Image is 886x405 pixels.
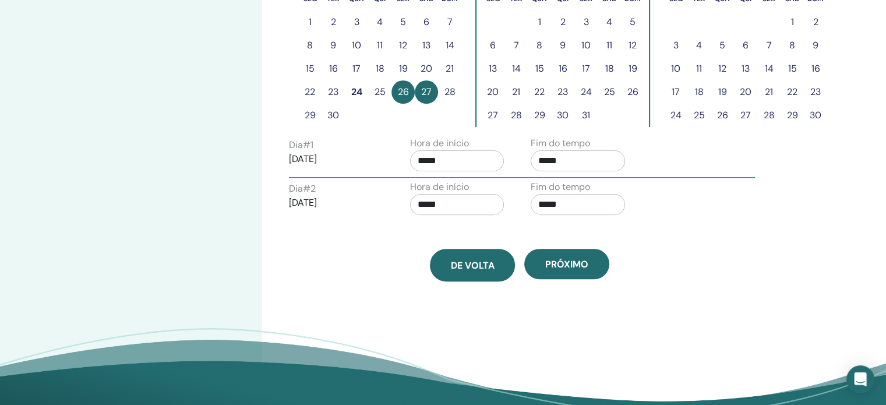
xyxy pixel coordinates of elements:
label: Fim do tempo [531,136,590,150]
button: 11 [368,34,391,57]
button: 2 [322,10,345,34]
button: 23 [551,80,574,104]
span: Próximo [545,258,588,270]
button: 3 [574,10,598,34]
button: 25 [598,80,621,104]
button: 27 [734,104,757,127]
button: 23 [804,80,827,104]
button: 20 [481,80,504,104]
button: 30 [804,104,827,127]
button: 2 [804,10,827,34]
button: 17 [345,57,368,80]
button: 15 [781,57,804,80]
button: 8 [528,34,551,57]
button: 27 [415,80,438,104]
button: 22 [781,80,804,104]
button: 16 [322,57,345,80]
button: 30 [551,104,574,127]
button: 14 [757,57,781,80]
button: 15 [298,57,322,80]
button: 22 [528,80,551,104]
button: 29 [528,104,551,127]
button: 11 [687,57,711,80]
div: Open Intercom Messenger [846,365,874,393]
button: 18 [368,57,391,80]
button: 9 [804,34,827,57]
button: 6 [415,10,438,34]
button: 17 [574,57,598,80]
button: 21 [504,80,528,104]
button: 5 [621,10,644,34]
button: 28 [757,104,781,127]
button: 5 [711,34,734,57]
button: 17 [664,80,687,104]
button: 28 [504,104,528,127]
button: 1 [781,10,804,34]
button: 27 [481,104,504,127]
button: 16 [551,57,574,80]
button: 23 [322,80,345,104]
button: 14 [504,57,528,80]
button: 2 [551,10,574,34]
button: 10 [664,57,687,80]
span: De volta [451,259,495,272]
p: [DATE] [289,196,383,210]
button: 24 [574,80,598,104]
label: Dia # 1 [289,138,313,152]
button: 8 [298,34,322,57]
button: 6 [481,34,504,57]
button: 4 [687,34,711,57]
button: 26 [711,104,734,127]
button: 4 [598,10,621,34]
p: [DATE] [289,152,383,166]
button: 18 [598,57,621,80]
button: 28 [438,80,461,104]
button: 26 [391,80,415,104]
button: 19 [711,80,734,104]
button: 24 [345,80,368,104]
button: 3 [345,10,368,34]
button: 15 [528,57,551,80]
button: 26 [621,80,644,104]
button: 1 [298,10,322,34]
button: 14 [438,34,461,57]
label: Dia # 2 [289,182,316,196]
button: 19 [391,57,415,80]
button: 29 [298,104,322,127]
button: 10 [345,34,368,57]
button: 12 [621,34,644,57]
button: 10 [574,34,598,57]
button: 25 [368,80,391,104]
button: 12 [391,34,415,57]
button: De volta [430,249,515,281]
button: 1 [528,10,551,34]
label: Hora de início [410,136,469,150]
button: 3 [664,34,687,57]
button: 19 [621,57,644,80]
button: 13 [415,34,438,57]
button: 20 [734,80,757,104]
button: 31 [574,104,598,127]
button: 7 [504,34,528,57]
button: 12 [711,57,734,80]
button: 6 [734,34,757,57]
button: 11 [598,34,621,57]
button: 18 [687,80,711,104]
button: 9 [322,34,345,57]
button: 5 [391,10,415,34]
button: 30 [322,104,345,127]
button: 13 [734,57,757,80]
button: 20 [415,57,438,80]
button: 21 [438,57,461,80]
button: 8 [781,34,804,57]
button: 22 [298,80,322,104]
button: 9 [551,34,574,57]
label: Fim do tempo [531,180,590,194]
button: 13 [481,57,504,80]
button: 29 [781,104,804,127]
button: 25 [687,104,711,127]
button: 7 [757,34,781,57]
label: Hora de início [410,180,469,194]
button: 21 [757,80,781,104]
button: 4 [368,10,391,34]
